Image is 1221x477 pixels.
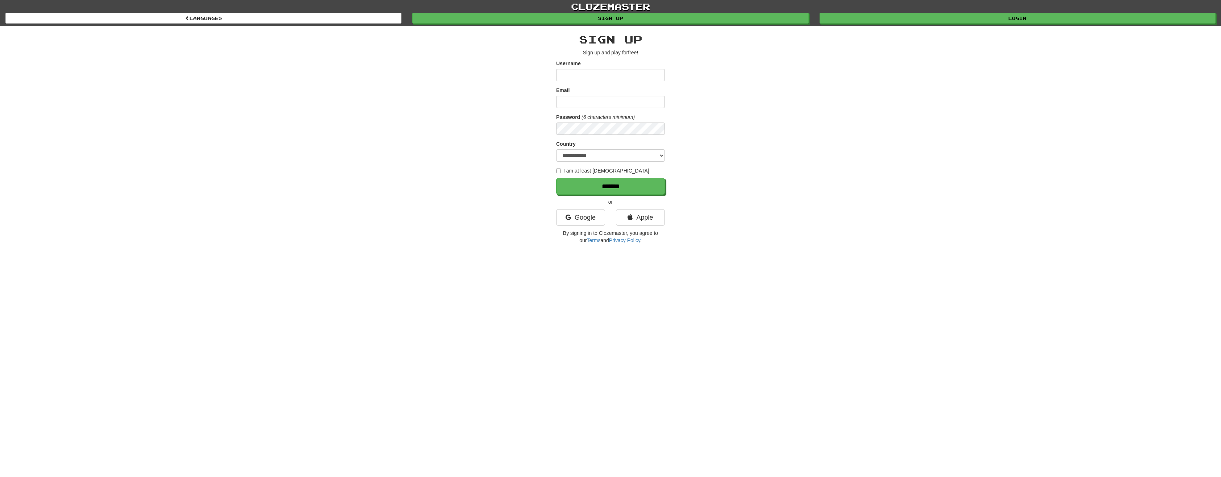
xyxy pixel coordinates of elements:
label: I am at least [DEMOGRAPHIC_DATA] [556,167,649,174]
p: Sign up and play for ! [556,49,665,56]
a: Languages [5,13,401,24]
u: free [628,50,637,55]
a: Google [556,209,605,226]
p: or [556,198,665,206]
input: I am at least [DEMOGRAPHIC_DATA] [556,169,561,173]
em: (6 characters minimum) [582,114,635,120]
label: Password [556,113,580,121]
p: By signing in to Clozemaster, you agree to our and . [556,229,665,244]
label: Email [556,87,570,94]
label: Username [556,60,581,67]
a: Apple [616,209,665,226]
a: Terms [587,237,600,243]
a: Login [820,13,1216,24]
h2: Sign up [556,33,665,45]
label: Country [556,140,576,148]
a: Privacy Policy [609,237,640,243]
a: Sign up [412,13,808,24]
